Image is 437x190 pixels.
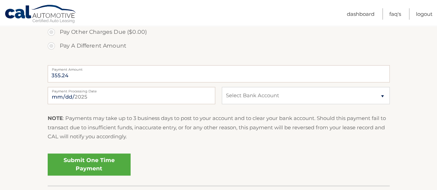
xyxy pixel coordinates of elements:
[48,115,63,121] strong: NOTE
[48,65,390,71] label: Payment Amount
[4,4,77,24] a: Cal Automotive
[48,153,131,176] a: Submit One Time Payment
[389,8,401,20] a: FAQ's
[347,8,374,20] a: Dashboard
[48,25,390,39] label: Pay Other Charges Due ($0.00)
[48,87,215,92] label: Payment Processing Date
[48,87,215,104] input: Payment Date
[48,39,390,53] label: Pay A Different Amount
[48,114,390,141] p: : Payments may take up to 3 business days to post to your account and to clear your bank account....
[48,65,390,82] input: Payment Amount
[416,8,433,20] a: Logout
